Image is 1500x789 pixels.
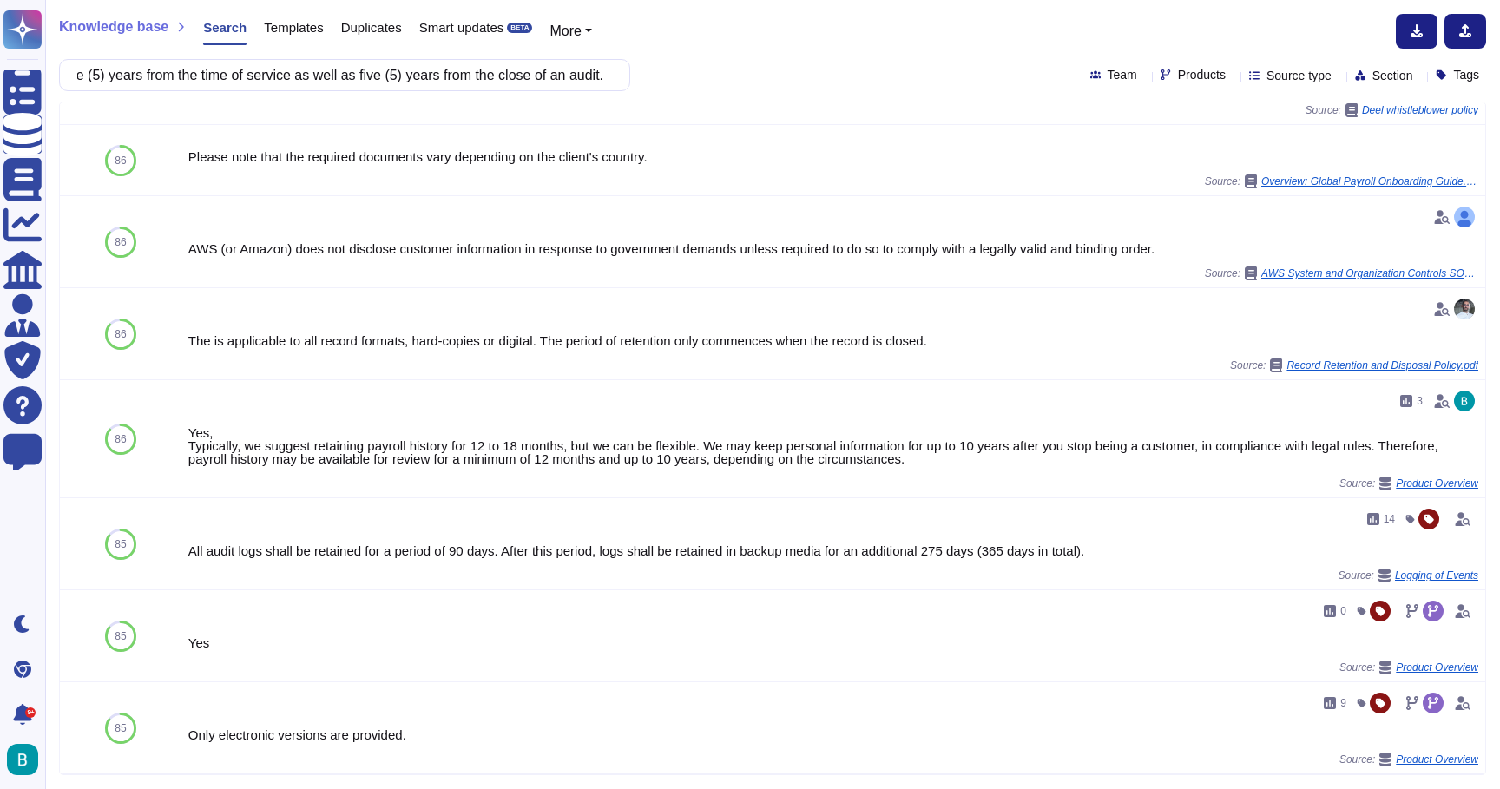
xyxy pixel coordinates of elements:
[3,740,50,779] button: user
[1261,268,1478,279] span: AWS System and Organization Controls SOC 2 Report.pdf
[1417,396,1423,406] span: 3
[115,434,126,444] span: 86
[1395,570,1478,581] span: Logging of Events
[1108,69,1137,81] span: Team
[1230,358,1478,372] span: Source:
[7,744,38,775] img: user
[115,723,126,733] span: 85
[549,23,581,38] span: More
[1266,69,1332,82] span: Source type
[188,334,1478,347] div: The is applicable to all record formats, hard-copies or digital. The period of retention only com...
[1372,69,1413,82] span: Section
[188,544,1478,557] div: All audit logs shall be retained for a period of 90 days. After this period, logs shall be retain...
[115,155,126,166] span: 86
[115,237,126,247] span: 86
[1339,753,1478,766] span: Source:
[115,631,126,641] span: 85
[188,150,1478,163] div: Please note that the required documents vary depending on the client's country.
[1384,514,1395,524] span: 14
[1362,105,1478,115] span: Deel whistleblower policy
[188,636,1478,649] div: Yes
[1396,478,1478,489] span: Product Overview
[25,707,36,718] div: 9+
[69,60,612,90] input: Search a question or template...
[1339,661,1478,674] span: Source:
[341,21,402,34] span: Duplicates
[1306,103,1478,117] span: Source:
[1205,266,1478,280] span: Source:
[59,20,168,34] span: Knowledge base
[1261,176,1478,187] span: Overview: Global Payroll Onboarding Guide.pdf
[203,21,247,34] span: Search
[264,21,323,34] span: Templates
[1453,69,1479,81] span: Tags
[549,21,592,42] button: More
[1454,391,1475,411] img: user
[1339,569,1478,582] span: Source:
[419,21,504,34] span: Smart updates
[1340,606,1346,616] span: 0
[115,539,126,549] span: 85
[188,426,1478,465] div: Yes, Typically, we suggest retaining payroll history for 12 to 18 months, but we can be flexible....
[188,242,1478,255] div: AWS (or Amazon) does not disclose customer information in response to government demands unless r...
[1396,662,1478,673] span: Product Overview
[1205,174,1478,188] span: Source:
[1286,360,1478,371] span: Record Retention and Disposal Policy.pdf
[1339,477,1478,490] span: Source:
[1454,207,1475,227] img: user
[115,329,126,339] span: 86
[1340,698,1346,708] span: 9
[1454,299,1475,319] img: user
[1396,754,1478,765] span: Product Overview
[507,23,532,33] div: BETA
[1178,69,1226,81] span: Products
[188,728,1478,741] div: Only electronic versions are provided.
